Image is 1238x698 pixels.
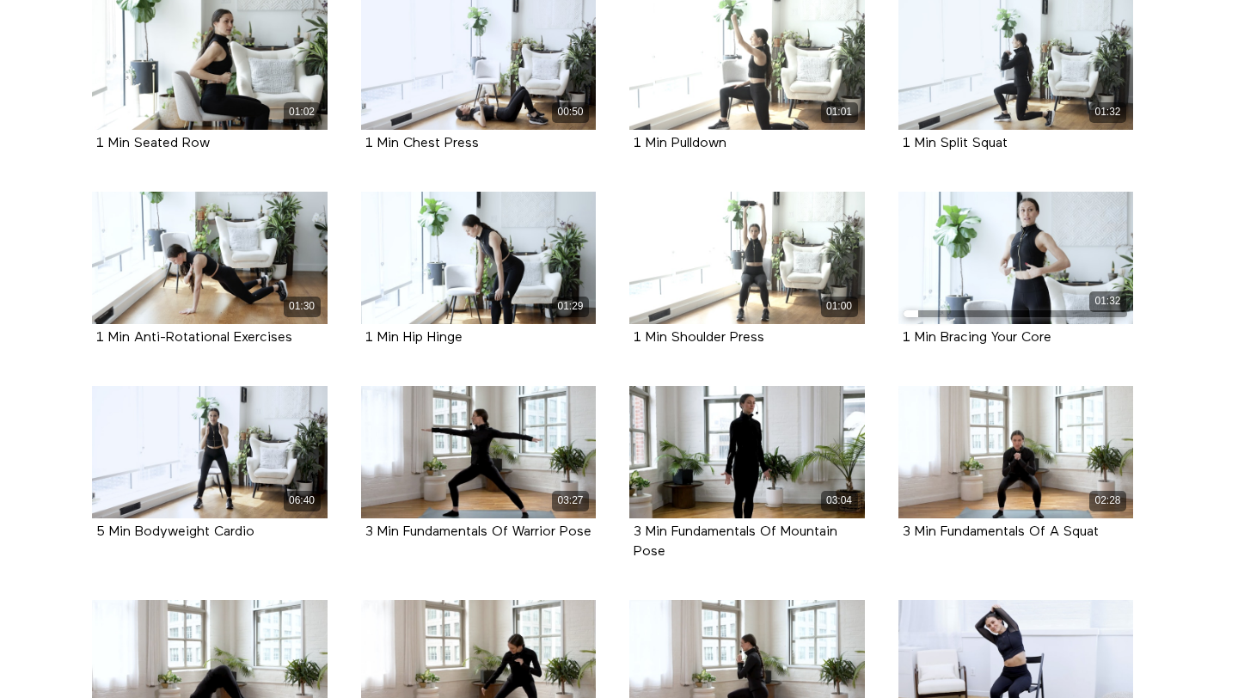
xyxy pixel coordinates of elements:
[634,525,837,558] a: 3 Min Fundamentals Of Mountain Pose
[284,102,321,122] div: 01:02
[634,331,764,345] strong: 1 Min Shoulder Press
[903,525,1099,539] strong: 3 Min Fundamentals Of A Squat
[903,331,1051,345] strong: 1 Min Bracing Your Core
[96,331,292,345] strong: 1 Min Anti-Rotational Exercises
[96,137,210,150] a: 1 Min Seated Row
[634,525,837,559] strong: 3 Min Fundamentals Of Mountain Pose
[898,192,1134,324] a: 1 Min Bracing Your Core 01:32
[903,525,1099,538] a: 3 Min Fundamentals Of A Squat
[821,102,858,122] div: 01:01
[903,331,1051,344] a: 1 Min Bracing Your Core
[1089,102,1126,122] div: 01:32
[365,525,591,538] a: 3 Min Fundamentals Of Warrior Pose
[365,137,479,150] a: 1 Min Chest Press
[1089,491,1126,511] div: 02:28
[96,331,292,344] a: 1 Min Anti-Rotational Exercises
[284,297,321,316] div: 01:30
[821,297,858,316] div: 01:00
[96,525,254,538] a: 5 Min Bodyweight Cardio
[365,525,591,539] strong: 3 Min Fundamentals Of Warrior Pose
[552,491,589,511] div: 03:27
[821,491,858,511] div: 03:04
[634,331,764,344] a: 1 Min Shoulder Press
[552,297,589,316] div: 01:29
[629,192,865,324] a: 1 Min Shoulder Press 01:00
[629,386,865,518] a: 3 Min Fundamentals Of Mountain Pose 03:04
[361,192,597,324] a: 1 Min Hip Hinge 01:29
[898,386,1134,518] a: 3 Min Fundamentals Of A Squat 02:28
[96,525,254,539] strong: 5 Min Bodyweight Cardio
[1089,291,1126,311] div: 01:32
[92,386,328,518] a: 5 Min Bodyweight Cardio 06:40
[365,331,463,344] a: 1 Min Hip Hinge
[284,491,321,511] div: 06:40
[552,102,589,122] div: 00:50
[365,331,463,345] strong: 1 Min Hip Hinge
[903,137,1008,150] a: 1 Min Split Squat
[361,386,597,518] a: 3 Min Fundamentals Of Warrior Pose 03:27
[634,137,726,150] a: 1 Min Pulldown
[92,192,328,324] a: 1 Min Anti-Rotational Exercises 01:30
